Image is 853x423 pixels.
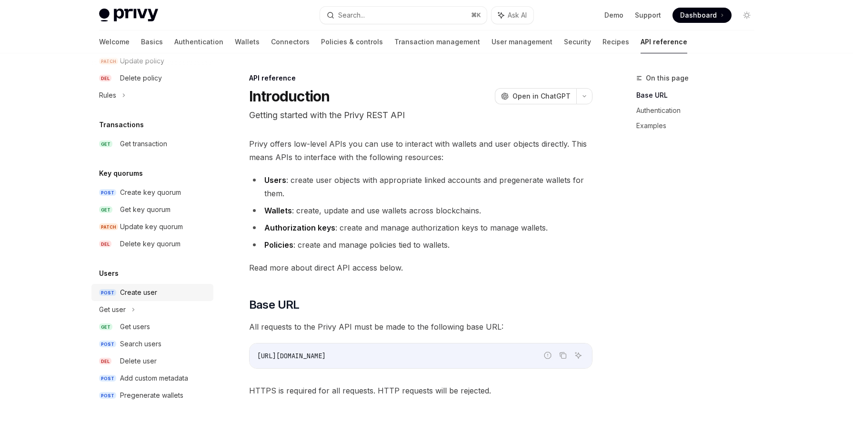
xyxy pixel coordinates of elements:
[249,109,592,122] p: Getting started with the Privy REST API
[249,88,330,105] h1: Introduction
[99,90,116,101] div: Rules
[542,349,554,362] button: Report incorrect code
[120,321,150,332] div: Get users
[91,335,213,352] a: POSTSearch users
[120,187,181,198] div: Create key quorum
[249,221,592,234] li: : create and manage authorization keys to manage wallets.
[91,235,213,252] a: DELDelete key quorum
[636,88,762,103] a: Base URL
[394,30,480,53] a: Transaction management
[249,261,592,274] span: Read more about direct API access below.
[99,268,119,279] h5: Users
[264,175,286,185] strong: Users
[99,9,158,22] img: light logo
[320,7,487,24] button: Search...⌘K
[99,75,111,82] span: DEL
[141,30,163,53] a: Basics
[604,10,623,20] a: Demo
[249,173,592,200] li: : create user objects with appropriate linked accounts and pregenerate wallets for them.
[99,223,118,231] span: PATCH
[471,11,481,19] span: ⌘ K
[635,10,661,20] a: Support
[120,390,183,401] div: Pregenerate wallets
[91,352,213,370] a: DELDelete user
[512,91,571,101] span: Open in ChatGPT
[321,30,383,53] a: Policies & controls
[249,238,592,252] li: : create and manage policies tied to wallets.
[249,297,300,312] span: Base URL
[249,320,592,333] span: All requests to the Privy API must be made to the following base URL:
[120,338,161,350] div: Search users
[338,10,365,21] div: Search...
[91,218,213,235] a: PATCHUpdate key quorum
[120,138,167,150] div: Get transaction
[672,8,732,23] a: Dashboard
[680,10,717,20] span: Dashboard
[264,206,292,215] strong: Wallets
[91,370,213,387] a: POSTAdd custom metadata
[99,189,116,196] span: POST
[492,30,552,53] a: User management
[91,284,213,301] a: POSTCreate user
[636,118,762,133] a: Examples
[91,318,213,335] a: GETGet users
[572,349,584,362] button: Ask AI
[249,204,592,217] li: : create, update and use wallets across blockchains.
[120,204,171,215] div: Get key quorum
[264,223,335,232] strong: Authorization keys
[174,30,223,53] a: Authentication
[99,141,112,148] span: GET
[557,349,569,362] button: Copy the contents from the code block
[99,341,116,348] span: POST
[249,384,592,397] span: HTTPS is required for all requests. HTTP requests will be rejected.
[91,135,213,152] a: GETGet transaction
[641,30,687,53] a: API reference
[508,10,527,20] span: Ask AI
[99,206,112,213] span: GET
[271,30,310,53] a: Connectors
[564,30,591,53] a: Security
[120,238,181,250] div: Delete key quorum
[99,304,126,315] div: Get user
[99,375,116,382] span: POST
[99,241,111,248] span: DEL
[91,70,213,87] a: DELDelete policy
[249,73,592,83] div: API reference
[99,323,112,331] span: GET
[739,8,754,23] button: Toggle dark mode
[249,137,592,164] span: Privy offers low-level APIs you can use to interact with wallets and user objects directly. This ...
[495,88,576,104] button: Open in ChatGPT
[120,72,162,84] div: Delete policy
[91,387,213,404] a: POSTPregenerate wallets
[120,373,188,384] div: Add custom metadata
[91,201,213,218] a: GETGet key quorum
[257,352,326,360] span: [URL][DOMAIN_NAME]
[99,119,144,131] h5: Transactions
[602,30,629,53] a: Recipes
[99,289,116,296] span: POST
[120,355,157,367] div: Delete user
[91,184,213,201] a: POSTCreate key quorum
[99,392,116,399] span: POST
[492,7,533,24] button: Ask AI
[99,358,111,365] span: DEL
[120,221,183,232] div: Update key quorum
[235,30,260,53] a: Wallets
[99,168,143,179] h5: Key quorums
[264,240,293,250] strong: Policies
[120,287,157,298] div: Create user
[646,72,689,84] span: On this page
[99,30,130,53] a: Welcome
[636,103,762,118] a: Authentication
